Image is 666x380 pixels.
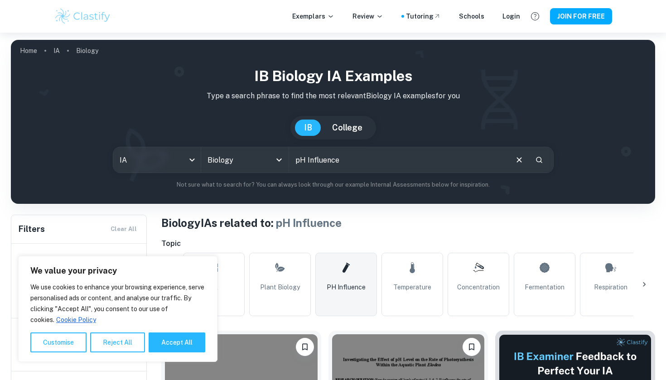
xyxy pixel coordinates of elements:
button: Search [531,152,547,168]
span: Concentration [457,282,500,292]
button: College [323,120,372,136]
span: pH Influence [276,216,342,229]
h6: Topic [161,238,655,249]
button: Help and Feedback [527,9,543,24]
button: Open [273,154,285,166]
p: Type a search phrase to find the most relevant Biology IA examples for you [18,91,648,101]
input: E.g. photosynthesis, coffee and protein, HDI and diabetes... [289,147,507,173]
p: Not sure what to search for? You can always look through our example Internal Assessments below f... [18,180,648,189]
div: IA [113,147,201,173]
span: Temperature [393,282,431,292]
a: Schools [459,11,484,21]
p: We use cookies to enhance your browsing experience, serve personalised ads or content, and analys... [30,282,205,325]
button: Clear [511,151,528,168]
a: IA [53,44,60,57]
img: profile cover [11,40,655,204]
a: Tutoring [406,11,441,21]
button: Reject All [90,332,145,352]
p: We value your privacy [30,265,205,276]
p: Exemplars [292,11,334,21]
button: Please log in to bookmark exemplars [296,338,314,356]
span: Fermentation [525,282,565,292]
p: Review [352,11,383,21]
button: Please log in to bookmark exemplars [463,338,481,356]
button: Accept All [149,332,205,352]
a: Home [20,44,37,57]
img: Clastify logo [54,7,111,25]
h6: Filters [19,223,45,236]
button: Customise [30,332,87,352]
span: pH Influence [327,282,366,292]
p: Biology [76,46,98,56]
span: Respiration [594,282,627,292]
span: Plant Biology [260,282,300,292]
button: IB [295,120,321,136]
a: Login [502,11,520,21]
div: We value your privacy [18,256,217,362]
h1: Biology IAs related to: [161,215,655,231]
button: JOIN FOR FREE [550,8,612,24]
h1: IB Biology IA examples [18,65,648,87]
a: Cookie Policy [56,316,97,324]
h6: Grade [19,255,140,265]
